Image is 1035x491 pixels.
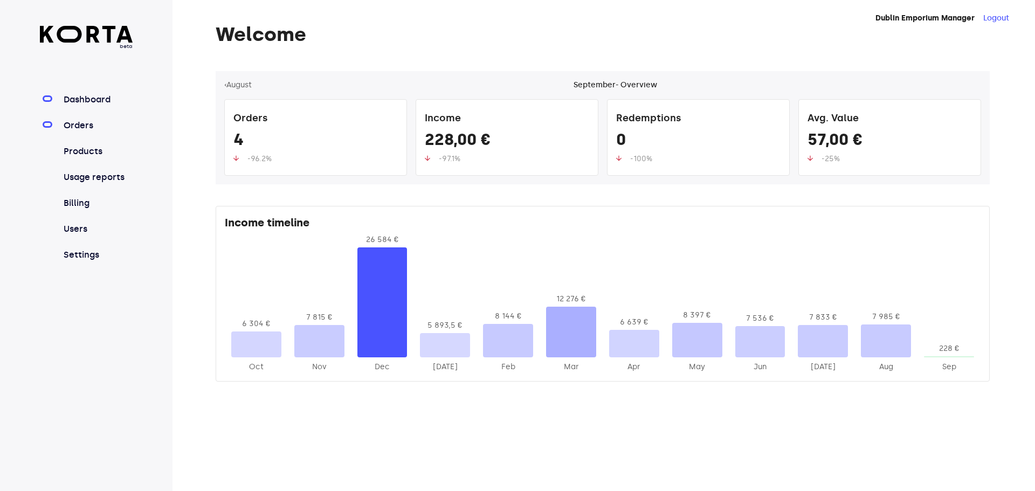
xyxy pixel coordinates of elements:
[357,362,408,372] div: 2024-Dec
[225,215,981,234] div: Income timeline
[924,343,974,354] div: 228 €
[546,294,596,305] div: 12 276 €
[924,362,974,372] div: 2025-Sep
[630,154,652,163] span: -100%
[294,362,344,372] div: 2024-Nov
[61,223,133,236] a: Users
[224,80,252,91] button: ‹August
[420,320,470,331] div: 5 893,5 €
[983,13,1009,24] button: Logout
[875,13,975,23] strong: Dublin Emporium Manager
[735,313,785,324] div: 7 536 €
[233,130,398,154] div: 4
[40,43,133,50] span: beta
[231,319,281,329] div: 6 304 €
[40,26,133,43] img: Korta
[609,317,659,328] div: 6 639 €
[798,312,848,323] div: 7 833 €
[231,362,281,372] div: 2024-Oct
[425,155,430,161] img: up
[61,93,133,106] a: Dashboard
[420,362,470,372] div: 2025-Jan
[609,362,659,372] div: 2025-Apr
[616,155,622,161] img: up
[735,362,785,372] div: 2025-Jun
[61,119,133,132] a: Orders
[808,155,813,161] img: up
[808,108,972,130] div: Avg. Value
[40,26,133,50] a: beta
[233,108,398,130] div: Orders
[483,362,533,372] div: 2025-Feb
[616,130,781,154] div: 0
[483,311,533,322] div: 8 144 €
[61,197,133,210] a: Billing
[861,362,911,372] div: 2025-Aug
[425,130,589,154] div: 228,00 €
[822,154,840,163] span: -25%
[247,154,272,163] span: -96.2%
[672,310,722,321] div: 8 397 €
[808,130,972,154] div: 57,00 €
[672,362,722,372] div: 2025-May
[574,80,657,91] div: September - Overview
[216,24,990,45] h1: Welcome
[616,108,781,130] div: Redemptions
[546,362,596,372] div: 2025-Mar
[439,154,460,163] span: -97.1%
[357,234,408,245] div: 26 584 €
[861,312,911,322] div: 7 985 €
[798,362,848,372] div: 2025-Jul
[294,312,344,323] div: 7 815 €
[61,145,133,158] a: Products
[61,248,133,261] a: Settings
[61,171,133,184] a: Usage reports
[233,155,239,161] img: up
[425,108,589,130] div: Income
